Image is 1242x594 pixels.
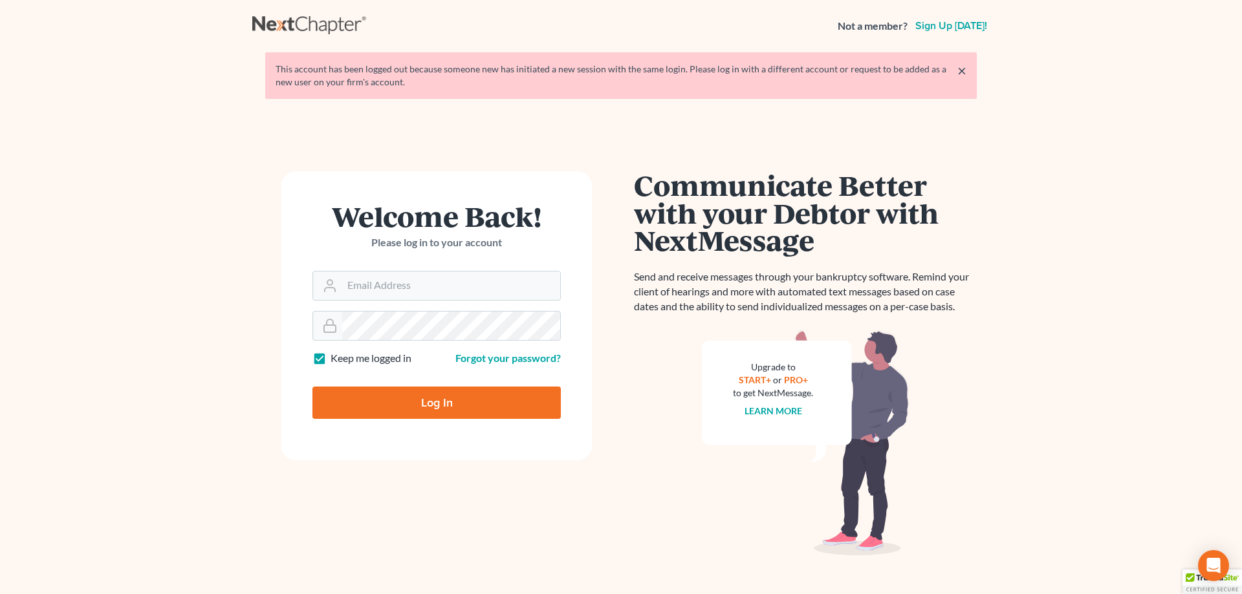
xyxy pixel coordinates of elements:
[733,387,813,399] div: to get NextMessage.
[745,405,802,416] a: Learn more
[331,351,411,366] label: Keep me logged in
[342,271,560,300] input: Email Address
[312,235,561,250] p: Please log in to your account
[838,19,908,34] strong: Not a member?
[702,330,909,556] img: nextmessage_bg-59042aed3d76b12b5cd301f8e5b87938c9018125f34e5fa2b7a6b67550977c72.svg
[773,374,782,385] span: or
[739,374,771,385] a: START+
[913,21,990,31] a: Sign up [DATE]!
[634,270,977,314] p: Send and receive messages through your bankruptcy software. Remind your client of hearings and mo...
[634,171,977,254] h1: Communicate Better with your Debtor with NextMessage
[957,63,966,78] a: ×
[312,387,561,419] input: Log In
[1182,569,1242,594] div: TrustedSite Certified
[312,202,561,230] h1: Welcome Back!
[276,63,966,89] div: This account has been logged out because someone new has initiated a new session with the same lo...
[455,352,561,364] a: Forgot your password?
[1198,550,1229,581] div: Open Intercom Messenger
[733,361,813,374] div: Upgrade to
[784,374,808,385] a: PRO+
